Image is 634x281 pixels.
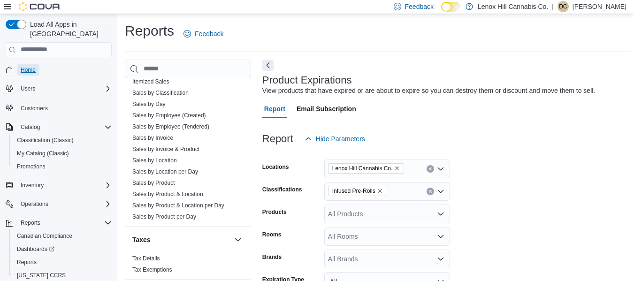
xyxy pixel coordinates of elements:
[17,217,44,228] button: Reports
[132,168,198,175] a: Sales by Location per Day
[17,272,66,279] span: [US_STATE] CCRS
[125,65,251,226] div: Sales
[13,148,112,159] span: My Catalog (Classic)
[316,134,365,144] span: Hide Parameters
[262,253,282,261] label: Brands
[13,243,112,255] span: Dashboards
[132,266,172,273] span: Tax Exemptions
[132,191,203,197] a: Sales by Product & Location
[2,179,115,192] button: Inventory
[21,66,36,74] span: Home
[180,24,227,43] a: Feedback
[132,213,196,220] a: Sales by Product per Day
[262,86,595,96] div: View products that have expired or are about to expire so you can destroy them or discount and mo...
[262,133,293,144] h3: Report
[332,164,393,173] span: Lenox Hill Cannabis Co.
[13,161,49,172] a: Promotions
[437,233,444,240] button: Open list of options
[262,75,352,86] h3: Product Expirations
[558,1,569,12] div: Dominick Cuffaro
[132,157,177,164] a: Sales by Location
[2,82,115,95] button: Users
[132,89,189,97] span: Sales by Classification
[332,186,375,196] span: Infused Pre-Rolls
[132,202,224,209] a: Sales by Product & Location per Day
[21,123,40,131] span: Catalog
[9,229,115,243] button: Canadian Compliance
[13,230,112,242] span: Canadian Compliance
[132,123,209,130] a: Sales by Employee (Tendered)
[17,103,52,114] a: Customers
[17,150,69,157] span: My Catalog (Classic)
[17,122,112,133] span: Catalog
[427,188,434,195] button: Clear input
[125,22,174,40] h1: Reports
[13,135,112,146] span: Classification (Classic)
[26,20,112,38] span: Load All Apps in [GEOGRAPHIC_DATA]
[427,165,434,173] button: Clear input
[437,255,444,263] button: Open list of options
[17,180,112,191] span: Inventory
[437,210,444,218] button: Open list of options
[132,78,169,85] span: Itemized Sales
[262,163,289,171] label: Locations
[132,112,206,119] a: Sales by Employee (Created)
[9,256,115,269] button: Reports
[132,235,230,244] button: Taxes
[13,257,40,268] a: Reports
[13,230,76,242] a: Canadian Compliance
[132,134,173,142] span: Sales by Invoice
[21,219,40,227] span: Reports
[132,123,209,130] span: Sales by Employee (Tendered)
[132,235,151,244] h3: Taxes
[17,64,39,76] a: Home
[437,165,444,173] button: Open list of options
[2,121,115,134] button: Catalog
[377,188,383,194] button: Remove Infused Pre-Rolls from selection in this group
[328,163,405,174] span: Lenox Hill Cannabis Co.
[21,85,35,92] span: Users
[125,253,251,279] div: Taxes
[21,200,48,208] span: Operations
[132,100,166,108] span: Sales by Day
[328,186,387,196] span: Infused Pre-Rolls
[195,29,223,38] span: Feedback
[573,1,626,12] p: [PERSON_NAME]
[17,258,37,266] span: Reports
[17,64,112,76] span: Home
[17,83,39,94] button: Users
[478,1,548,12] p: Lenox Hill Cannabis Co.
[297,99,356,118] span: Email Subscription
[132,90,189,96] a: Sales by Classification
[132,266,172,273] a: Tax Exemptions
[21,105,48,112] span: Customers
[559,1,567,12] span: DC
[21,182,44,189] span: Inventory
[2,216,115,229] button: Reports
[17,232,72,240] span: Canadian Compliance
[262,60,274,71] button: Next
[17,122,44,133] button: Catalog
[19,2,61,11] img: Cova
[17,217,112,228] span: Reports
[232,234,244,245] button: Taxes
[13,243,58,255] a: Dashboards
[2,101,115,114] button: Customers
[17,137,74,144] span: Classification (Classic)
[17,83,112,94] span: Users
[17,180,47,191] button: Inventory
[132,168,198,175] span: Sales by Location per Day
[17,102,112,114] span: Customers
[17,198,52,210] button: Operations
[13,135,77,146] a: Classification (Classic)
[2,197,115,211] button: Operations
[17,163,46,170] span: Promotions
[13,161,112,172] span: Promotions
[13,270,112,281] span: Washington CCRS
[441,2,461,12] input: Dark Mode
[405,2,434,11] span: Feedback
[132,213,196,220] span: Sales by Product per Day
